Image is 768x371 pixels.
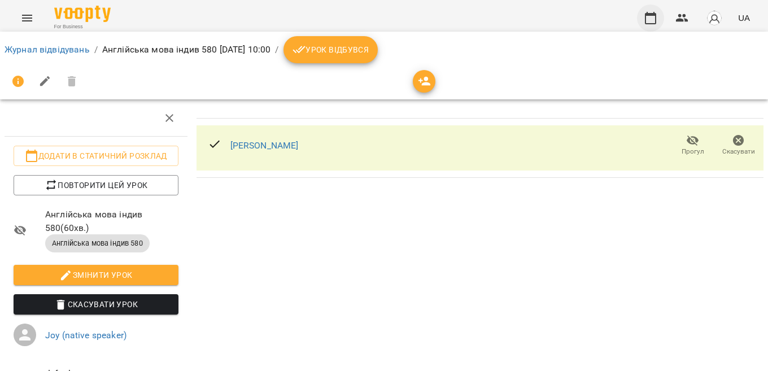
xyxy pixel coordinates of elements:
[23,178,169,192] span: Повторити цей урок
[706,10,722,26] img: avatar_s.png
[5,44,90,55] a: Журнал відвідувань
[14,294,178,315] button: Скасувати Урок
[230,140,299,151] a: [PERSON_NAME]
[715,130,761,162] button: Скасувати
[283,36,378,63] button: Урок відбувся
[23,268,169,282] span: Змінити урок
[682,147,704,156] span: Прогул
[275,43,278,56] li: /
[14,5,41,32] button: Menu
[45,330,126,341] a: Joy (native speaker)
[5,36,763,63] nav: breadcrumb
[45,208,178,234] span: Англійська мова індив 580 ( 60 хв. )
[738,12,750,24] span: UA
[722,147,755,156] span: Скасувати
[14,265,178,285] button: Змінити урок
[54,6,111,22] img: Voopty Logo
[45,238,150,248] span: Англійська мова індив 580
[94,43,98,56] li: /
[23,149,169,163] span: Додати в статичний розклад
[734,7,754,28] button: UA
[14,175,178,195] button: Повторити цей урок
[14,146,178,166] button: Додати в статичний розклад
[670,130,715,162] button: Прогул
[23,298,169,311] span: Скасувати Урок
[102,43,271,56] p: Англійська мова індив 580 [DATE] 10:00
[54,23,111,30] span: For Business
[293,43,369,56] span: Урок відбувся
